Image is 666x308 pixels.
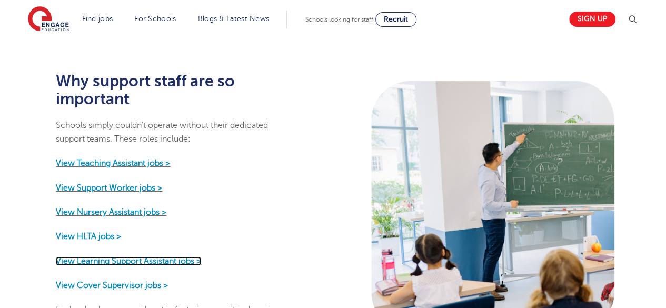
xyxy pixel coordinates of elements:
a: View Teaching Assistant jobs > [56,158,170,168]
a: Sign up [569,12,615,27]
a: View Nursery Assistant jobs > [56,207,166,217]
a: For Schools [134,15,176,23]
a: Blogs & Latest News [198,15,270,23]
a: View Cover Supervisor jobs > [56,280,168,290]
span: Schools looking for staff [305,16,373,23]
a: Find jobs [82,15,113,23]
strong: Why support staff are so important [56,72,235,107]
img: Engage Education [28,6,69,33]
p: Schools simply couldn’t operate without their dedicated support teams. These roles include: [56,118,291,146]
span: Recruit [384,15,408,23]
a: View Support Worker jobs > [56,183,162,192]
a: Recruit [375,12,416,27]
a: View HLTA jobs > [56,232,121,241]
a: View Learning Support Assistant jobs > [56,256,201,265]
